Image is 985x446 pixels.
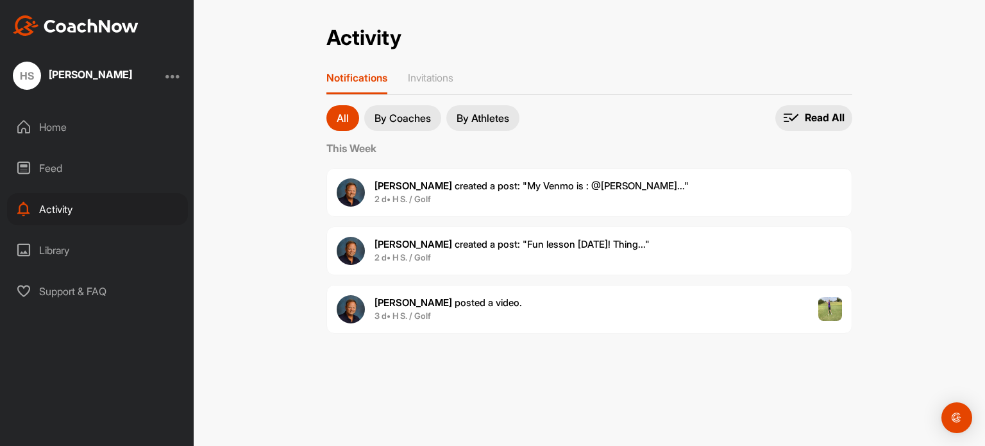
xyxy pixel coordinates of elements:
[49,69,132,80] div: [PERSON_NAME]
[337,113,349,123] p: All
[7,152,188,184] div: Feed
[457,113,509,123] p: By Athletes
[375,238,650,250] span: created a post : "Fun lesson [DATE]! Thing..."
[326,71,387,84] p: Notifications
[446,105,519,131] button: By Athletes
[7,111,188,143] div: Home
[337,295,365,323] img: user avatar
[7,234,188,266] div: Library
[375,296,522,309] span: posted a video .
[13,15,139,36] img: CoachNow
[375,238,452,250] b: [PERSON_NAME]
[326,105,359,131] button: All
[337,178,365,207] img: user avatar
[337,237,365,265] img: user avatar
[7,193,188,225] div: Activity
[375,296,452,309] b: [PERSON_NAME]
[326,26,401,51] h2: Activity
[375,311,431,321] b: 3 d • H S. / Golf
[818,297,843,322] img: post image
[326,141,852,156] label: This Week
[375,180,689,192] span: created a post : "My Venmo is : @[PERSON_NAME]..."
[7,275,188,307] div: Support & FAQ
[408,71,453,84] p: Invitations
[13,62,41,90] div: HS
[375,180,452,192] b: [PERSON_NAME]
[375,252,431,262] b: 2 d • H S. / Golf
[805,111,845,124] p: Read All
[375,113,431,123] p: By Coaches
[364,105,441,131] button: By Coaches
[941,402,972,433] div: Open Intercom Messenger
[375,194,431,204] b: 2 d • H S. / Golf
